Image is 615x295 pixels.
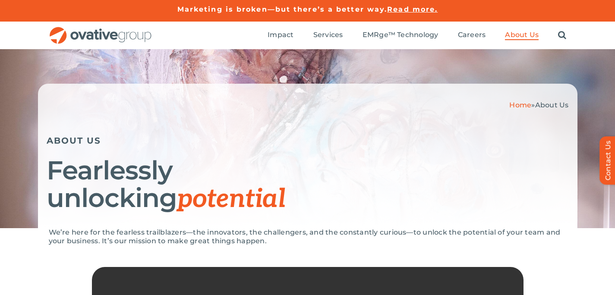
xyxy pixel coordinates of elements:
nav: Menu [268,22,566,49]
a: OG_Full_horizontal_RGB [49,26,152,34]
a: Careers [458,31,486,40]
a: Services [313,31,343,40]
a: Marketing is broken—but there’s a better way. [177,5,388,13]
span: Services [313,31,343,39]
a: EMRge™ Technology [363,31,438,40]
span: Impact [268,31,293,39]
h1: Fearlessly unlocking [47,157,569,213]
span: About Us [535,101,569,109]
a: Search [558,31,566,40]
span: potential [177,184,285,215]
a: Read more. [387,5,438,13]
span: » [509,101,568,109]
a: About Us [505,31,539,40]
a: Impact [268,31,293,40]
p: We’re here for the fearless trailblazers—the innovators, the challengers, and the constantly curi... [49,228,567,245]
a: Home [509,101,531,109]
span: Careers [458,31,486,39]
h5: ABOUT US [47,135,569,146]
span: EMRge™ Technology [363,31,438,39]
span: About Us [505,31,539,39]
